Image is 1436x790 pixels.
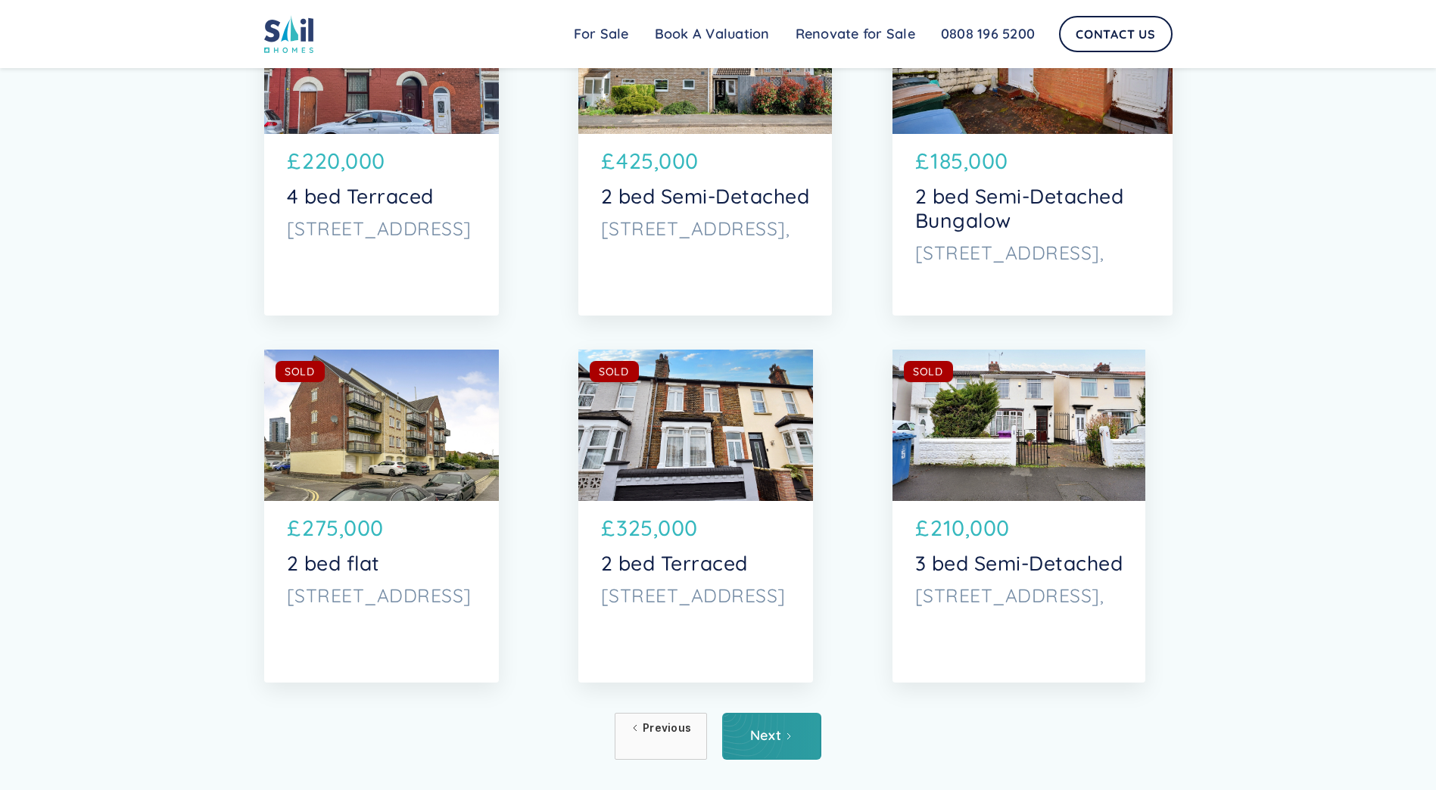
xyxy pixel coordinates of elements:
a: Book A Valuation [642,19,783,49]
a: SOLD£325,0002 bed Terraced[STREET_ADDRESS] [578,350,813,683]
div: SOLD [285,364,315,379]
p: £ [287,512,301,545]
p: £ [915,512,930,545]
a: Renovate for Sale [783,19,928,49]
p: £ [287,145,301,178]
p: 185,000 [930,145,1008,178]
a: SOLD£210,0003 bed Semi-Detached[STREET_ADDRESS], [892,350,1146,683]
p: [STREET_ADDRESS] [601,583,790,608]
div: SOLD [599,364,629,379]
div: SOLD [913,364,943,379]
p: [STREET_ADDRESS] [287,216,476,241]
p: 2 bed Semi-Detached Bungalow [915,185,1150,233]
a: For Sale [561,19,642,49]
p: 4 bed Terraced [287,185,476,209]
p: 220,000 [302,145,385,178]
a: SOLD£275,0002 bed flat[STREET_ADDRESS] [264,350,499,683]
p: [STREET_ADDRESS], [601,216,810,241]
img: sail home logo colored [264,15,314,53]
p: [STREET_ADDRESS], [915,241,1150,265]
p: [STREET_ADDRESS] [287,583,476,608]
p: £ [915,145,930,178]
p: 425,000 [616,145,699,178]
p: 2 bed Terraced [601,552,790,576]
p: 275,000 [302,512,384,545]
div: Next [750,728,781,743]
a: Contact Us [1059,16,1173,52]
p: 210,000 [930,512,1010,545]
a: Previous Page [615,713,707,760]
p: 2 bed flat [287,552,476,576]
div: List [264,713,1173,760]
p: 2 bed Semi-Detached [601,185,810,209]
p: 325,000 [616,512,698,545]
p: £ [601,145,615,178]
p: £ [601,512,615,545]
a: Next Page [722,713,821,760]
p: [STREET_ADDRESS], [915,583,1123,608]
div: Previous [643,720,691,736]
p: 3 bed Semi-Detached [915,552,1123,576]
a: 0808 196 5200 [928,19,1048,49]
